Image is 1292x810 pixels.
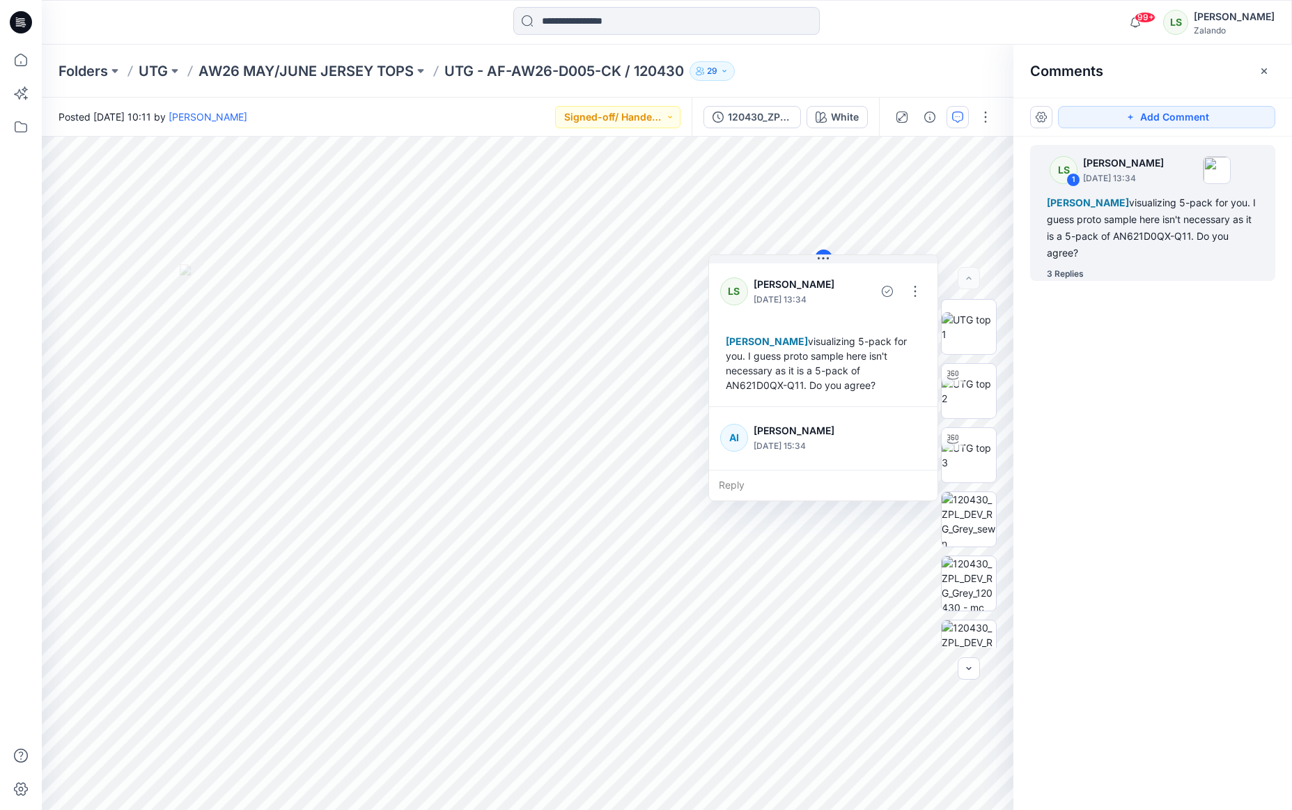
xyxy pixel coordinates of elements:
[720,424,748,452] div: AI
[1047,194,1259,261] div: visualizing 5-pack for you. I guess proto sample here isn't necessary as it is a 5-pack of AN621D...
[1047,197,1129,208] span: [PERSON_NAME]
[1194,8,1275,25] div: [PERSON_NAME]
[707,63,717,79] p: 29
[942,441,996,470] img: UTG top 3
[690,61,735,81] button: 29
[942,492,996,547] img: 120430_ZPL_DEV_RG_Grey_sewn
[942,376,996,406] img: UTG top 2
[709,470,937,500] div: Reply
[754,276,846,293] p: [PERSON_NAME]
[1083,155,1164,171] p: [PERSON_NAME]
[1047,267,1084,281] div: 3 Replies
[444,61,684,81] p: UTG - AF-AW26-D005-CK / 120430
[59,61,108,81] a: Folders
[728,109,792,125] div: 120430_ZPL_DEV
[1030,63,1103,79] h2: Comments
[720,277,748,305] div: LS
[1135,12,1155,23] span: 99+
[754,439,867,453] p: [DATE] 15:34
[1194,25,1275,36] div: Zalando
[942,556,996,611] img: 120430_ZPL_DEV_RG_Grey_120430 - mc
[720,328,926,398] div: visualizing 5-pack for you. I guess proto sample here isn't necessary as it is a 5-pack of AN621D...
[1066,173,1080,187] div: 1
[1163,10,1188,35] div: LS
[726,335,808,347] span: [PERSON_NAME]
[199,61,414,81] a: AW26 MAY/JUNE JERSEY TOPS
[919,106,941,128] button: Details
[1083,171,1164,185] p: [DATE] 13:34
[754,422,867,439] p: [PERSON_NAME]
[139,61,168,81] a: UTG
[807,106,868,128] button: White
[754,293,846,307] p: [DATE] 13:34
[942,312,996,342] img: UTG top 1
[831,109,859,125] div: White
[1050,156,1077,184] div: LS
[1058,106,1275,128] button: Add Comment
[59,109,247,124] span: Posted [DATE] 10:11 by
[942,620,996,675] img: 120430_ZPL_DEV_RG_Grey_patterns
[703,106,801,128] button: 120430_ZPL_DEV
[169,111,247,123] a: [PERSON_NAME]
